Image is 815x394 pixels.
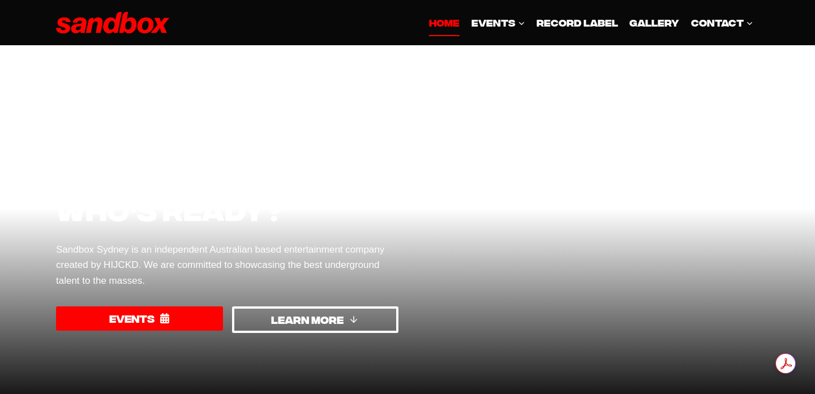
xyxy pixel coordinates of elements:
[685,9,759,36] a: CONTACT
[232,306,399,333] a: LEARN MORE
[56,12,169,34] img: Sandbox
[109,310,155,327] span: EVENTS
[691,15,753,30] span: CONTACT
[423,9,465,36] a: HOME
[624,9,685,36] a: GALLERY
[423,9,759,36] nav: Primary Navigation
[56,306,223,331] a: EVENTS
[56,106,398,228] h1: Sydney’s biggest monthly event, who’s ready?
[56,242,398,288] p: Sandbox Sydney is an independent Australian based entertainment company created by HIJCKD. We are...
[271,311,344,328] span: LEARN MORE
[466,9,531,36] a: EVENTS
[531,9,624,36] a: Record Label
[471,15,525,30] span: EVENTS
